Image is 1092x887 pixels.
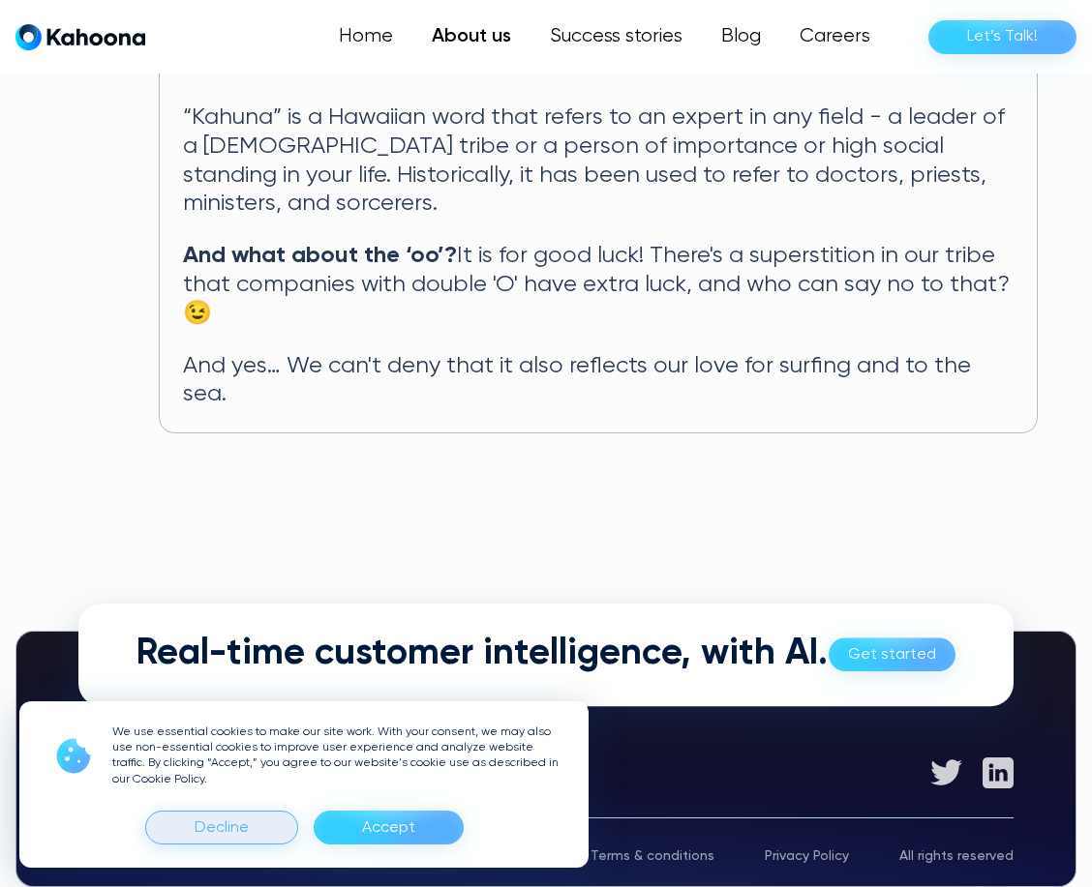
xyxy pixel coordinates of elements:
[765,849,849,863] a: Privacy Policy
[319,17,412,56] a: Home
[183,242,1014,328] p: It is for good luck! There's a superstition in our tribe that companies with double 'O' have extr...
[183,103,1014,219] p: “Kahuna” is a Hawaiian word that refers to an expert in any field - a leader of a [DEMOGRAPHIC_DA...
[314,811,464,844] div: Accept
[412,17,531,56] a: About us
[829,638,955,672] a: Get started
[362,813,415,843] div: Accept
[195,813,249,843] div: Decline
[899,849,1014,863] div: All rights reserved
[15,23,145,51] a: home
[591,849,714,863] a: Terms & conditions
[780,17,890,56] a: Careers
[967,21,1038,52] div: Let’s Talk!
[112,724,565,787] p: We use essential cookies to make our site work. With your consent, we may also use non-essential ...
[183,244,457,267] strong: And what about the ‘oo’?
[928,20,1077,54] a: Let’s Talk!
[145,811,298,844] div: Decline
[136,633,828,677] h2: Real-time customer intelligence, with AI.
[531,17,702,56] a: Success stories
[702,17,780,56] a: Blog
[183,352,1014,410] p: And yes… We can't deny that it also reflects our love for surfing and to the sea.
